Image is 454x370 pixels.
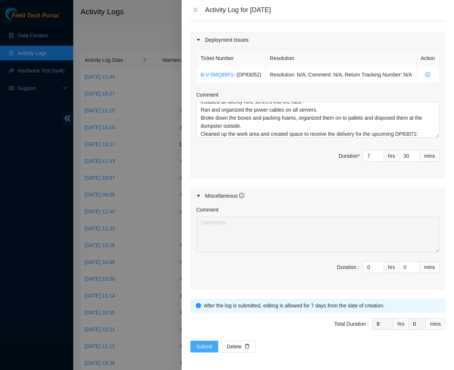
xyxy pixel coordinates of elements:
th: Action [417,50,439,67]
button: Close [190,7,201,14]
div: hrs [394,318,409,330]
div: Total Duration : [334,320,369,328]
textarea: Comment [196,102,439,138]
div: mins [426,318,445,330]
div: mins [420,261,439,273]
div: hrs [384,150,399,162]
div: mins [420,150,439,162]
span: Submit [196,343,212,351]
div: Miscellaneous info-circle [190,187,445,204]
div: Duration [339,152,360,160]
span: Delete [227,343,242,351]
span: caret-right [196,194,201,198]
button: Submit [190,341,218,352]
span: - ( DP83052 ) [233,72,261,78]
th: Ticket Number [197,50,266,67]
div: Activity Log for [DATE] [205,6,445,14]
div: Miscellaneous [205,192,244,200]
td: Resolution: N/A, Comment: N/A, Return Tracking Number: N/A [266,67,417,83]
div: hrs [384,261,399,273]
span: close-circle [421,72,435,77]
div: Duration : [337,263,359,271]
span: info-circle [196,303,201,308]
div: After the log is submitted, editing is allowed for 7 days from the date of creation. [204,302,440,310]
label: Comment [196,206,219,214]
th: Resolution [266,50,417,67]
span: info-circle [239,193,244,198]
textarea: Comment [196,217,439,253]
span: close [193,7,198,13]
label: Comment [196,91,219,99]
span: delete [245,344,250,350]
div: Deployment Issues [190,31,445,48]
button: Deletedelete [221,341,256,352]
span: caret-right [196,38,201,42]
a: B-V-5MQ89F1 [201,72,233,78]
